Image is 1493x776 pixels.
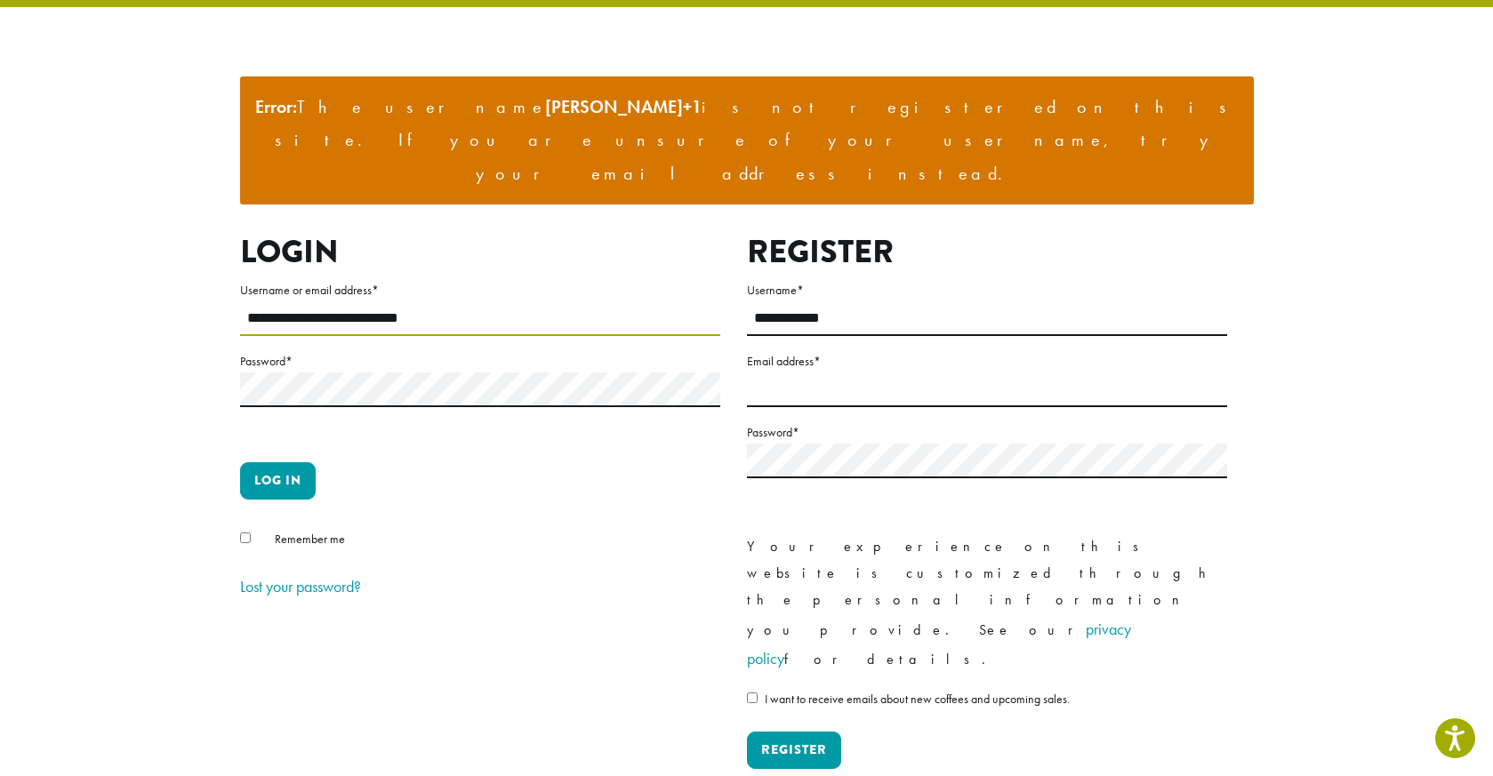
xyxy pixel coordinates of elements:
label: Password [747,421,1227,444]
h2: Register [747,233,1227,271]
a: privacy policy [747,619,1131,669]
span: I want to receive emails about new coffees and upcoming sales. [765,691,1070,707]
button: Log in [240,462,316,500]
li: The username is not registered on this site. If you are unsure of your username, try your email a... [254,91,1240,191]
label: Password [240,350,720,372]
strong: [PERSON_NAME]+1 [545,95,702,118]
label: Email address [747,350,1227,372]
strong: Error: [255,95,297,118]
label: Username or email address [240,279,720,301]
span: Remember me [275,531,345,547]
input: I want to receive emails about new coffees and upcoming sales. [747,692,758,703]
h2: Login [240,233,720,271]
p: Your experience on this website is customized through the personal information you provide. See o... [747,533,1227,674]
button: Register [747,732,841,769]
label: Username [747,279,1227,301]
a: Lost your password? [240,576,361,596]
